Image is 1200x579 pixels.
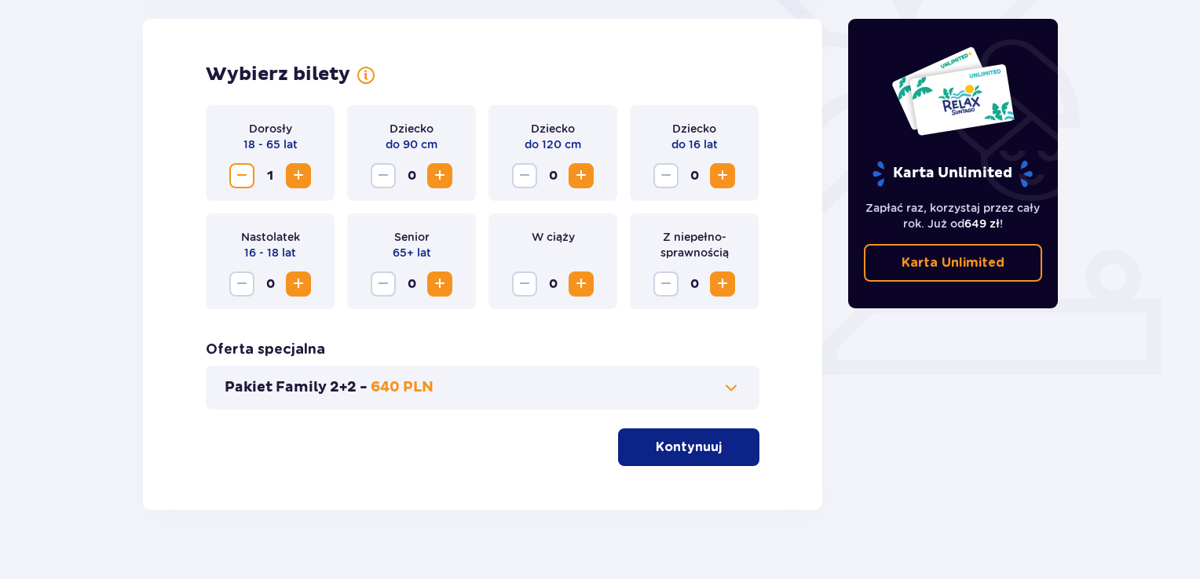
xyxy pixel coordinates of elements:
button: Zmniejsz [229,163,254,188]
button: Zwiększ [710,163,735,188]
p: Kontynuuj [656,439,722,456]
button: Zmniejsz [653,163,679,188]
p: 16 - 18 lat [244,245,296,260]
p: Dziecko [672,121,716,137]
button: Zwiększ [569,163,594,188]
button: Zmniejsz [229,271,254,297]
p: 65+ lat [393,245,431,260]
button: Zmniejsz [371,271,396,297]
span: 0 [258,271,283,297]
button: Kontynuuj [618,428,759,466]
h2: Wybierz bilety [206,63,350,86]
span: 0 [682,271,707,297]
p: Z niepełno­sprawnością [642,229,746,260]
button: Zwiększ [286,271,311,297]
p: 640 PLN [371,378,434,397]
p: 18 - 65 lat [243,137,298,152]
button: Zwiększ [710,271,735,297]
p: do 120 cm [525,137,581,152]
p: Dorosły [249,121,292,137]
p: Dziecko [390,121,434,137]
p: Senior [394,229,430,245]
button: Zwiększ [286,163,311,188]
p: Zapłać raz, korzystaj przez cały rok. Już od ! [864,200,1043,231]
p: Dziecko [531,121,575,137]
h3: Oferta specjalna [206,340,325,359]
span: 0 [682,163,707,188]
button: Zmniejsz [512,271,537,297]
span: 0 [399,163,424,188]
p: W ciąży [532,229,575,245]
span: 0 [540,271,565,297]
p: Nastolatek [241,229,300,245]
p: Karta Unlimited [902,254,1004,271]
span: 0 [399,271,424,297]
p: do 16 lat [671,137,718,152]
span: 649 zł [964,217,1000,230]
span: 0 [540,163,565,188]
button: Zwiększ [427,271,452,297]
button: Zmniejsz [371,163,396,188]
p: Pakiet Family 2+2 - [225,378,368,397]
img: Dwie karty całoroczne do Suntago z napisem 'UNLIMITED RELAX', na białym tle z tropikalnymi liśćmi... [891,46,1015,137]
a: Karta Unlimited [864,244,1043,282]
p: do 90 cm [386,137,437,152]
span: 1 [258,163,283,188]
button: Pakiet Family 2+2 -640 PLN [225,378,741,397]
button: Zwiększ [427,163,452,188]
button: Zmniejsz [512,163,537,188]
button: Zwiększ [569,271,594,297]
button: Zmniejsz [653,271,679,297]
p: Karta Unlimited [871,160,1034,188]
